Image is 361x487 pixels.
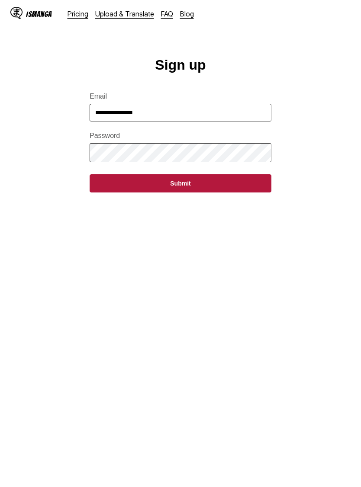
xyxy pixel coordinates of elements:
button: Submit [90,174,271,192]
a: Upload & Translate [95,10,154,18]
h1: Sign up [155,57,206,73]
label: Email [90,93,271,100]
a: IsManga LogoIsManga [10,7,68,21]
a: Pricing [68,10,88,18]
a: FAQ [161,10,173,18]
label: Password [90,132,271,140]
a: Blog [180,10,194,18]
div: IsManga [26,10,52,18]
img: IsManga Logo [10,7,23,19]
